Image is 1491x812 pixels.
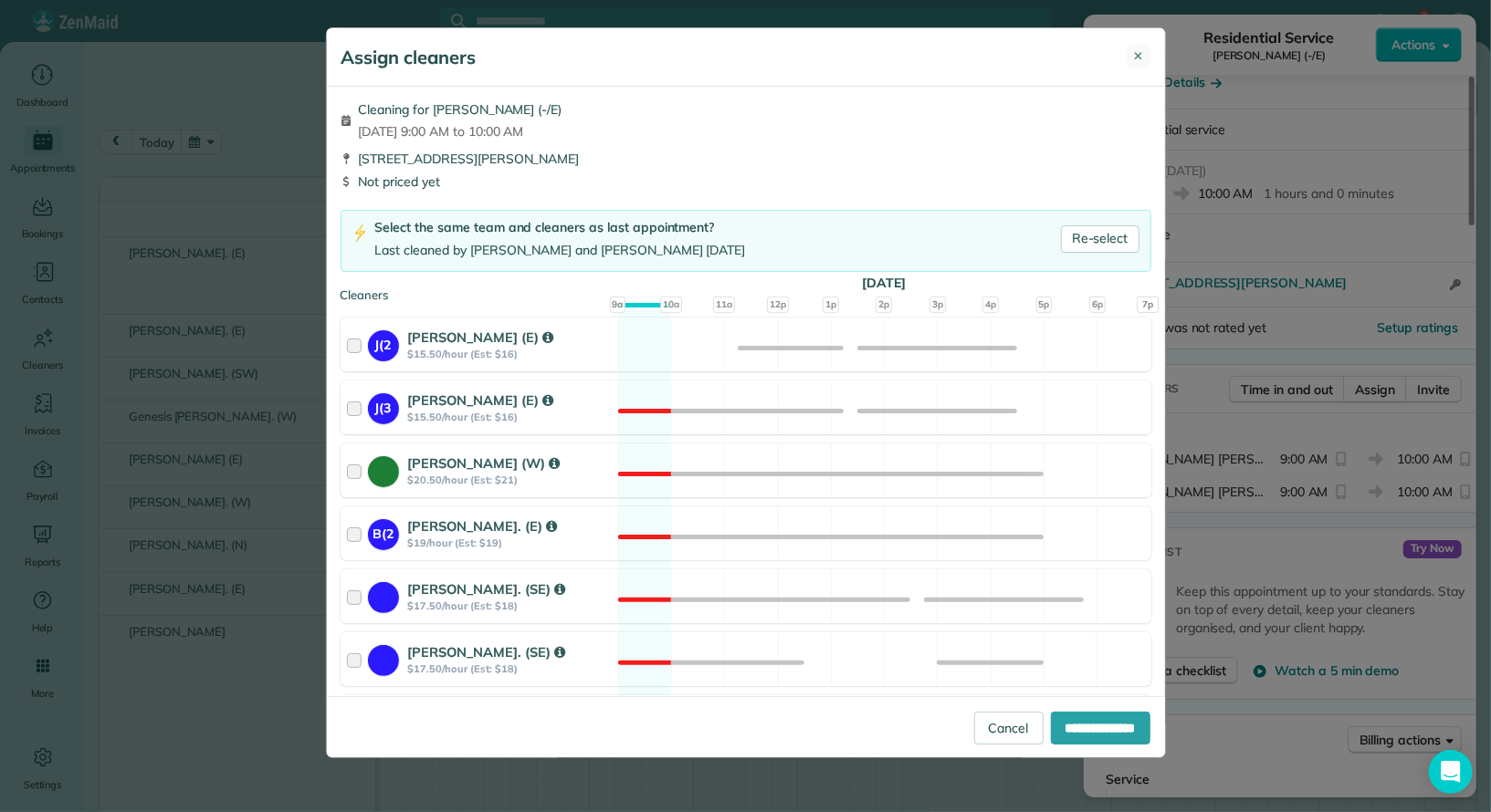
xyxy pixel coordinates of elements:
strong: [PERSON_NAME]. (SE) [408,580,565,598]
img: lightning-bolt-icon-94e5364df696ac2de96d3a42b8a9ff6ba979493684c50e6bbbcda72601fa0d29.png [352,224,368,243]
a: Re-select [1061,225,1139,253]
div: Cleaners [341,286,1151,292]
div: Open Intercom Messenger [1429,750,1473,794]
strong: $19/hour (Est: $19) [408,536,613,549]
strong: $17.50/hour (Est: $18) [408,599,613,612]
strong: [PERSON_NAME] (E) [408,328,553,346]
strong: $15.50/hour (Est: $16) [408,348,613,360]
span: Cleaning for [PERSON_NAME] (-/E) [359,100,562,119]
strong: [PERSON_NAME]. (E) [408,517,557,535]
div: Not priced yet [341,172,1151,191]
strong: [PERSON_NAME] (W) [408,454,560,472]
strong: [PERSON_NAME] (E) [408,391,553,409]
strong: B(2 [368,519,399,544]
span: ✕ [1134,47,1144,66]
div: Select the same team and cleaners as last appointment? [375,218,746,237]
span: [DATE] 9:00 AM to 10:00 AM [359,122,562,141]
a: Cancel [974,712,1044,744]
strong: $15.50/hour (Est: $16) [408,411,613,423]
h5: Assign cleaners [341,45,477,70]
div: [STREET_ADDRESS][PERSON_NAME] [341,150,1151,168]
strong: J(3 [368,393,399,418]
strong: $20.50/hour (Est: $21) [408,474,613,486]
strong: [PERSON_NAME]. (SE) [408,643,565,661]
strong: $17.50/hour (Est: $18) [408,662,613,675]
strong: J(2 [368,330,399,355]
div: Last cleaned by [PERSON_NAME] and [PERSON_NAME] [DATE] [375,241,746,260]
